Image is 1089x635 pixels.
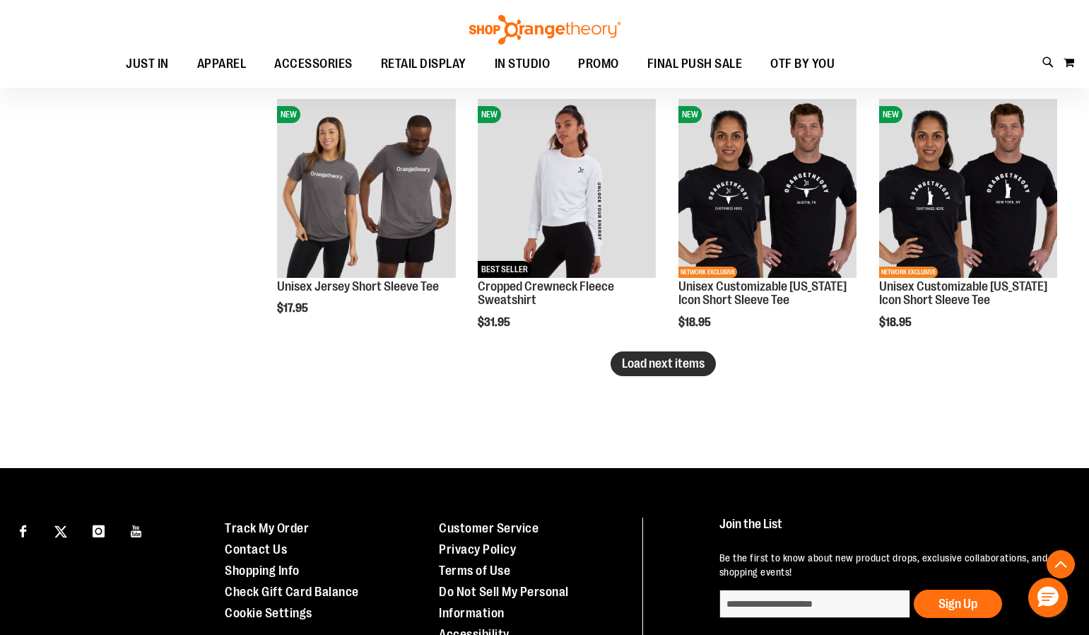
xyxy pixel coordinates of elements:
[647,48,743,80] span: FINAL PUSH SALE
[564,48,633,81] a: PROMO
[277,99,455,277] img: Unisex Jersey Short Sleeve Tee
[481,48,565,81] a: IN STUDIO
[124,518,149,542] a: Visit our Youtube page
[678,279,847,308] a: Unisex Customizable [US_STATE] Icon Short Sleeve Tee
[719,518,1061,544] h4: Join the List
[439,564,510,578] a: Terms of Use
[879,99,1057,277] img: OTF City Unisex New York Icon SS Tee Black
[478,99,656,279] a: Cropped Crewneck Fleece SweatshirtNEWBEST SELLER
[914,590,1002,618] button: Sign Up
[633,48,757,81] a: FINAL PUSH SALE
[274,48,353,80] span: ACCESSORIES
[478,279,614,308] a: Cropped Crewneck Fleece Sweatshirt
[225,542,287,557] a: Contact Us
[879,106,902,123] span: NEW
[225,521,309,535] a: Track My Order
[719,590,910,618] input: enter email
[678,99,857,277] img: OTF City Unisex Texas Icon SS Tee Black
[49,518,73,542] a: Visit our X page
[678,316,713,329] span: $18.95
[225,564,300,578] a: Shopping Info
[183,48,261,81] a: APPAREL
[671,92,864,365] div: product
[270,92,462,351] div: product
[478,99,656,277] img: Cropped Crewneck Fleece Sweatshirt
[197,48,247,80] span: APPAREL
[367,48,481,81] a: RETAIL DISPLAY
[126,48,169,80] span: JUST IN
[277,99,455,279] a: Unisex Jersey Short Sleeve TeeNEW
[225,606,312,620] a: Cookie Settings
[879,316,914,329] span: $18.95
[86,518,111,542] a: Visit our Instagram page
[381,48,466,80] span: RETAIL DISPLAY
[879,279,1047,308] a: Unisex Customizable [US_STATE] Icon Short Sleeve Tee
[478,316,512,329] span: $31.95
[1028,578,1068,617] button: Hello, have a question? Let’s chat.
[611,351,716,376] button: Load next items
[471,92,663,365] div: product
[277,106,300,123] span: NEW
[678,106,702,123] span: NEW
[770,48,835,80] span: OTF BY YOU
[439,585,569,620] a: Do Not Sell My Personal Information
[872,92,1064,365] div: product
[277,279,439,293] a: Unisex Jersey Short Sleeve Tee
[478,261,531,278] span: BEST SELLER
[622,356,705,371] span: Load next items
[678,99,857,279] a: OTF City Unisex Texas Icon SS Tee BlackNEWNETWORK EXCLUSIVE
[578,48,619,80] span: PROMO
[719,551,1061,579] p: Be the first to know about new product drops, exclusive collaborations, and shopping events!
[678,267,737,278] span: NETWORK EXCLUSIVE
[112,48,183,80] a: JUST IN
[439,521,538,535] a: Customer Service
[225,585,359,599] a: Check Gift Card Balance
[467,15,623,45] img: Shop Orangetheory
[260,48,367,81] a: ACCESSORIES
[879,99,1057,279] a: OTF City Unisex New York Icon SS Tee BlackNEWNETWORK EXCLUSIVE
[1047,550,1075,578] button: Back To Top
[756,48,849,81] a: OTF BY YOU
[879,267,938,278] span: NETWORK EXCLUSIVE
[938,597,977,611] span: Sign Up
[277,302,310,315] span: $17.95
[11,518,35,542] a: Visit our Facebook page
[495,48,551,80] span: IN STUDIO
[439,542,516,557] a: Privacy Policy
[54,525,67,538] img: Twitter
[478,106,501,123] span: NEW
